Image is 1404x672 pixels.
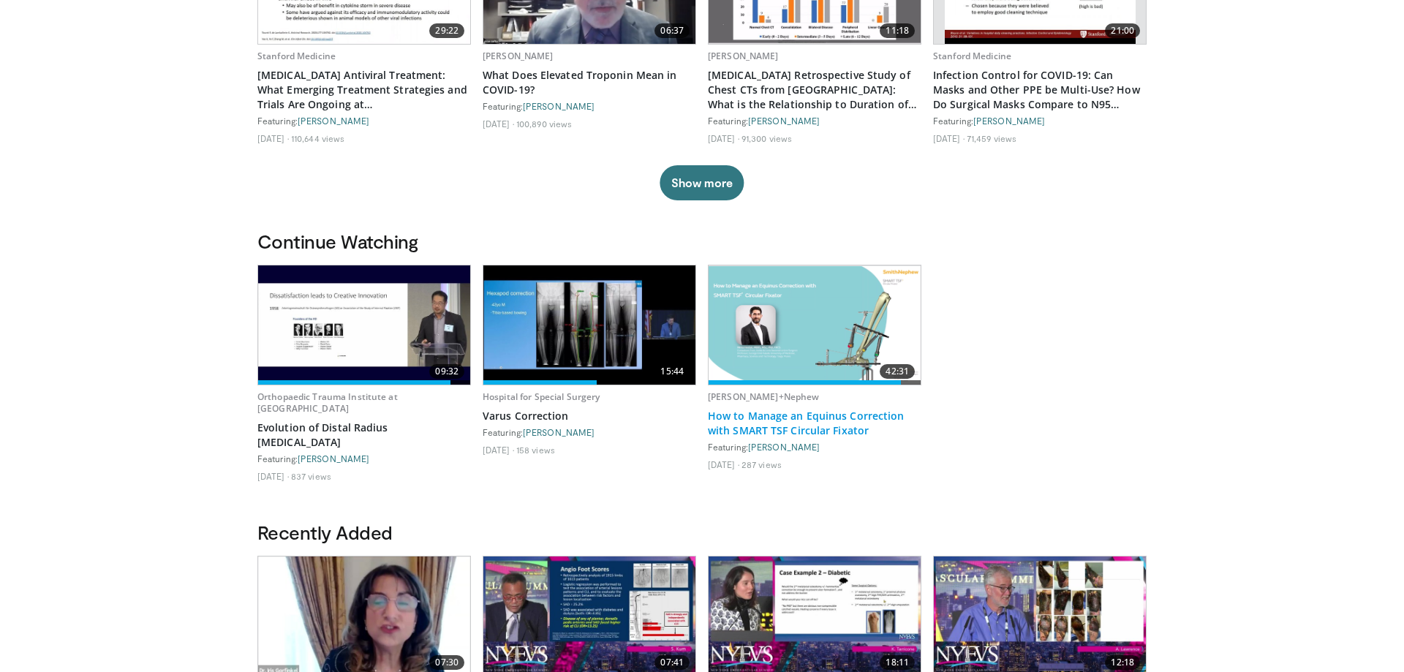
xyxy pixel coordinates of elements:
a: [PERSON_NAME] [298,453,369,464]
h3: Recently Added [257,521,1147,544]
a: Stanford Medicine [257,50,336,62]
div: Featuring: [708,441,921,453]
span: 18:11 [880,655,915,670]
span: 42:31 [880,364,915,379]
li: [DATE] [708,458,739,470]
li: [DATE] [708,132,739,144]
a: Hospital for Special Surgery [483,390,600,403]
span: 29:22 [429,23,464,38]
a: Varus Correction [483,409,696,423]
div: Featuring: [257,453,471,464]
img: e34d9f5b-351a-416d-b52d-2ea557668071.620x360_q85_upscale.jpg [258,265,470,385]
div: Featuring: [483,100,696,112]
div: Featuring: [257,115,471,127]
a: [PERSON_NAME] [298,116,369,126]
li: 837 views [291,470,331,482]
span: 15:44 [654,364,690,379]
div: Featuring: [933,115,1147,127]
a: [PERSON_NAME] [483,50,554,62]
a: [PERSON_NAME] [708,50,779,62]
button: Show more [660,165,744,200]
img: d563fa16-1da3-40d4-96ac-4bb77f0c8460.png.620x360_q85_upscale.png [709,266,921,384]
a: 42:31 [709,265,921,385]
span: 21:00 [1105,23,1140,38]
li: [DATE] [483,444,514,456]
a: [PERSON_NAME] [748,442,820,452]
a: Infection Control for COVID-19: Can Masks and Other PPE be Multi-Use? How Do Surgical Masks Compa... [933,68,1147,112]
li: [DATE] [257,132,289,144]
span: 12:18 [1105,655,1140,670]
li: [DATE] [257,470,289,482]
a: [PERSON_NAME] [523,101,595,111]
span: 09:32 [429,364,464,379]
a: Evolution of Distal Radius [MEDICAL_DATA] [257,420,471,450]
a: [MEDICAL_DATA] Retrospective Study of Chest CTs from [GEOGRAPHIC_DATA]: What is the Relationship ... [708,68,921,112]
a: How to Manage an Equinus Correction with SMART TSF Circular Fixator [708,409,921,438]
a: What Does Elevated Troponin Mean in COVID-19? [483,68,696,97]
a: [PERSON_NAME] [523,427,595,437]
li: [DATE] [933,132,965,144]
li: 91,300 views [741,132,792,144]
a: 15:44 [483,265,695,385]
img: ed5b0189-1e98-46a5-b6a1-1f8d0041e38d.620x360_q85_upscale.jpg [483,265,695,385]
span: 06:37 [654,23,690,38]
li: 158 views [516,444,555,456]
div: Featuring: [483,426,696,438]
a: Stanford Medicine [933,50,1011,62]
h3: Continue Watching [257,230,1147,253]
li: 110,644 views [291,132,344,144]
li: 100,890 views [516,118,572,129]
a: [PERSON_NAME]+Nephew [708,390,819,403]
span: 07:30 [429,655,464,670]
div: Featuring: [708,115,921,127]
a: Orthopaedic Trauma Institute at [GEOGRAPHIC_DATA] [257,390,398,415]
a: [MEDICAL_DATA] Antiviral Treatment: What Emerging Treatment Strategies and Trials Are Ongoing at ... [257,68,471,112]
span: 07:41 [654,655,690,670]
a: [PERSON_NAME] [748,116,820,126]
span: 11:18 [880,23,915,38]
li: 71,459 views [967,132,1016,144]
li: 287 views [741,458,782,470]
li: [DATE] [483,118,514,129]
a: 09:32 [258,265,470,385]
a: [PERSON_NAME] [973,116,1045,126]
